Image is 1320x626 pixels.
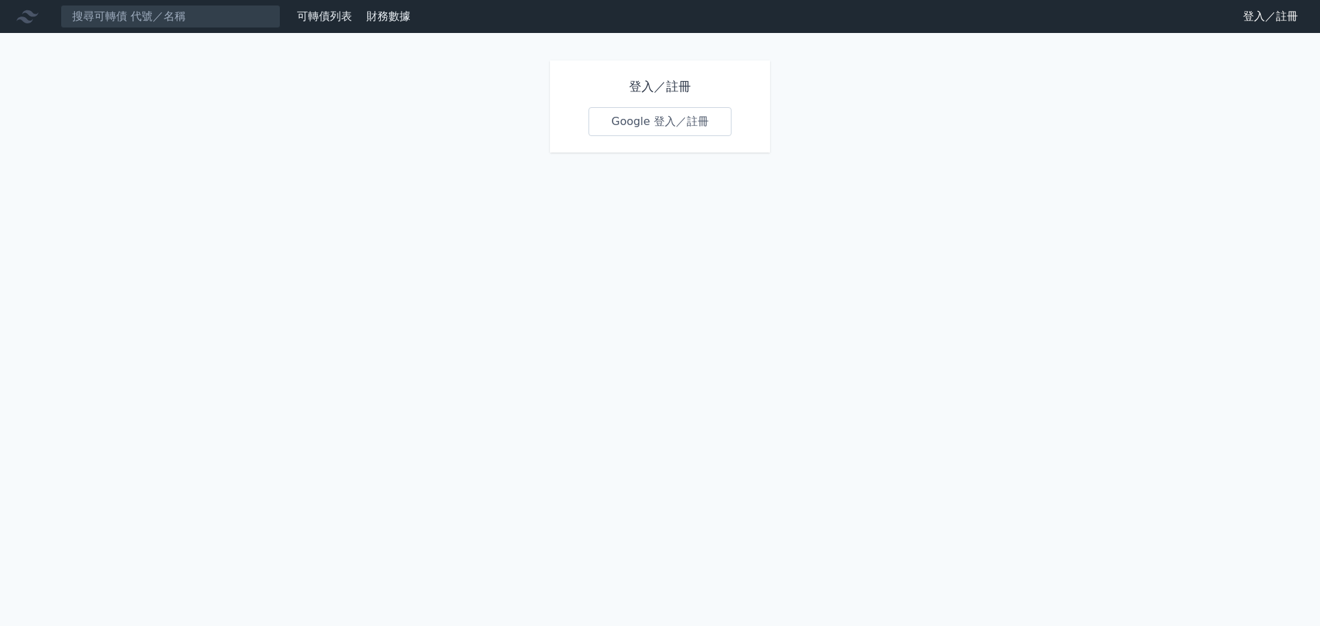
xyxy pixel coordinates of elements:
a: 登入／註冊 [1232,5,1309,27]
a: 可轉債列表 [297,10,352,23]
a: 財務數據 [366,10,410,23]
h1: 登入／註冊 [588,77,731,96]
input: 搜尋可轉債 代號／名稱 [60,5,280,28]
a: Google 登入／註冊 [588,107,731,136]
